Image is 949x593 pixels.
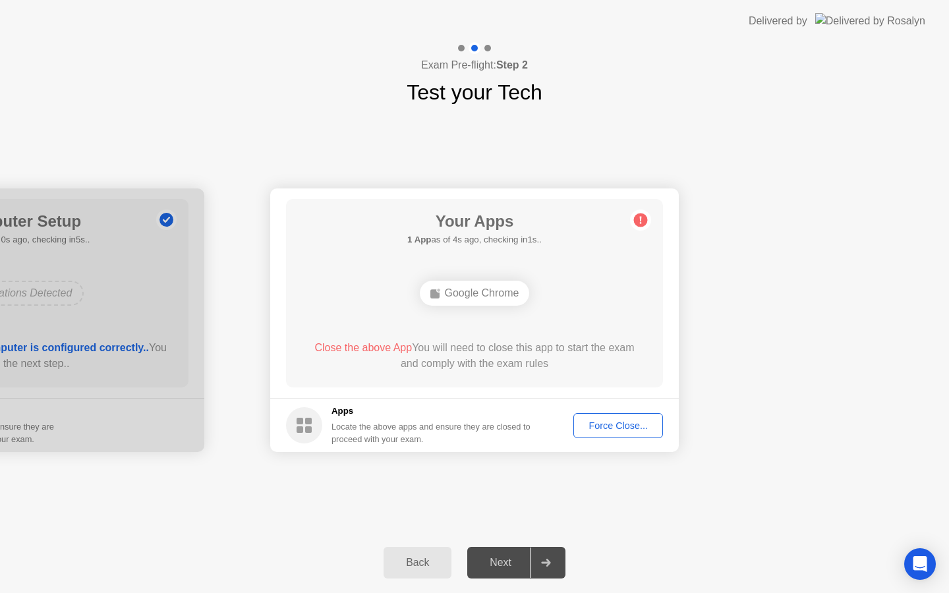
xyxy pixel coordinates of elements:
[314,342,412,353] span: Close the above App
[407,235,431,244] b: 1 App
[421,57,528,73] h4: Exam Pre-flight:
[471,557,530,569] div: Next
[420,281,530,306] div: Google Chrome
[578,420,658,431] div: Force Close...
[305,340,645,372] div: You will need to close this app to start the exam and comply with the exam rules
[904,548,936,580] div: Open Intercom Messenger
[331,405,531,418] h5: Apps
[407,76,542,108] h1: Test your Tech
[749,13,807,29] div: Delivered by
[384,547,451,579] button: Back
[467,547,565,579] button: Next
[815,13,925,28] img: Delivered by Rosalyn
[388,557,447,569] div: Back
[407,233,542,246] h5: as of 4s ago, checking in1s..
[407,210,542,233] h1: Your Apps
[331,420,531,445] div: Locate the above apps and ensure they are closed to proceed with your exam.
[573,413,663,438] button: Force Close...
[496,59,528,71] b: Step 2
